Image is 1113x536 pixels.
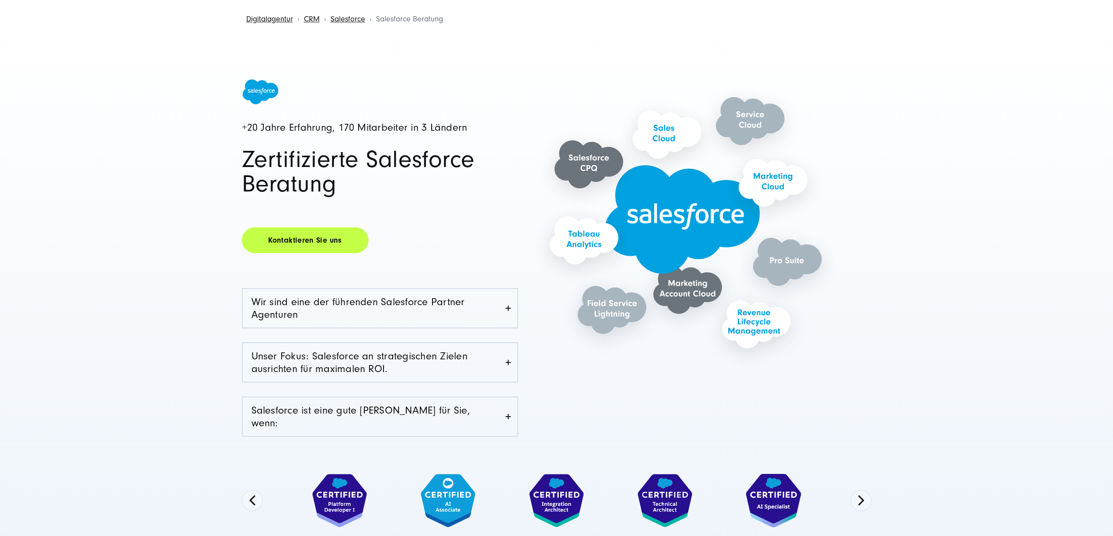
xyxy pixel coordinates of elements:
[364,462,750,484] p: Wenn Sie ablehnen, werden Ihre Informationen beim Besuch dieser Website nicht erfasst. Ein einzel...
[243,397,517,436] a: Salesforce ist eine gute [PERSON_NAME] für Sie, wenn:
[541,490,609,510] button: Cookie-Einstellungen
[242,79,279,105] img: Salesforce Logo - Salesforce agentur für salesforce beratung SUNZINET
[242,490,263,511] button: Previous
[304,14,320,24] a: CRM
[242,147,518,196] h1: Zertifizierte Salesforce Beratung
[297,474,383,527] img: salesforce-certified-Platform-Developer-I-salesforce-agentur-SUNZINET
[352,401,762,522] div: Cookie banner
[243,289,517,327] a: Wir sind eine der führenden Salesforce Partner Agenturen
[246,14,293,24] a: Digitalagentur
[730,474,817,527] img: Salesforce AI specialist - Salesforce Agentur SUNZINET
[612,490,679,510] button: Alle akzeptieren
[243,343,517,382] a: Unser Fokus: Salesforce an strategischen Zielen ausrichten für maximalen ROI.
[537,69,853,366] img: Salesforce agentur für salesforce beratung SUNZINET
[364,413,750,456] p: Diese Website speichert Cookies auf Ihrem Computer. Diese Cookies werden verwendet, um Informatio...
[242,122,518,133] h4: +20 Jahre Erfahrung, 170 Mitarbeiter in 3 Ländern
[242,227,369,253] a: Kontaktieren Sie uns
[376,14,443,24] span: Salesforce Beratung
[682,490,750,510] button: Alle ablehnen
[331,14,365,24] a: Salesforce
[851,490,872,511] button: Next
